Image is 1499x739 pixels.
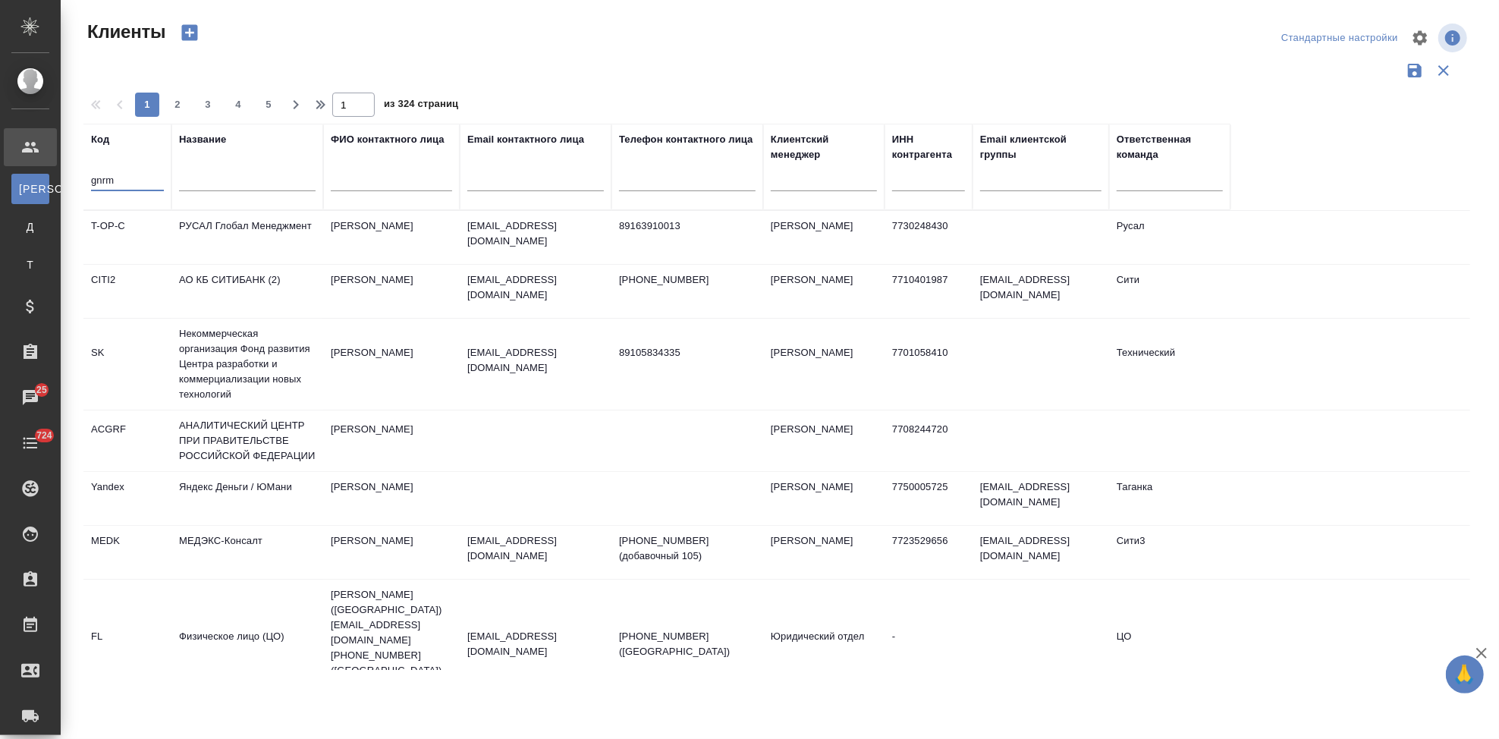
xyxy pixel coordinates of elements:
td: Некоммерческая организация Фонд развития Центра разработки и коммерциализации новых технологий [171,319,323,410]
td: 7701058410 [885,338,973,391]
span: Посмотреть информацию [1438,24,1470,52]
td: [PERSON_NAME] [763,472,885,525]
a: 25 [4,379,57,417]
td: [PERSON_NAME] [763,526,885,579]
td: ACGRF [83,414,171,467]
td: МЕДЭКС-Консалт [171,526,323,579]
td: [EMAIL_ADDRESS][DOMAIN_NAME] [973,265,1109,318]
td: Таганка [1109,472,1230,525]
td: [PERSON_NAME] [763,265,885,318]
div: Телефон контактного лица [619,132,753,147]
div: Email контактного лица [467,132,584,147]
td: [PERSON_NAME] [763,414,885,467]
td: Физическое лицо (ЦО) [171,621,323,675]
div: Название [179,132,226,147]
p: [EMAIL_ADDRESS][DOMAIN_NAME] [467,533,604,564]
p: [PHONE_NUMBER] (добавочный 105) [619,533,756,564]
span: Д [19,219,42,234]
td: 7750005725 [885,472,973,525]
td: SK [83,338,171,391]
td: Яндекс Деньги / ЮМани [171,472,323,525]
button: Сохранить фильтры [1400,56,1429,85]
button: 3 [196,93,220,117]
td: РУСАЛ Глобал Менеджмент [171,211,323,264]
td: 7730248430 [885,211,973,264]
td: [PERSON_NAME] [323,211,460,264]
td: [EMAIL_ADDRESS][DOMAIN_NAME] [973,472,1109,525]
p: 89163910013 [619,219,756,234]
button: 2 [165,93,190,117]
div: split button [1277,27,1402,50]
div: Код [91,132,109,147]
span: 5 [256,97,281,112]
span: Клиенты [83,20,165,44]
button: Сбросить фильтры [1429,56,1458,85]
td: - [885,621,973,675]
span: [PERSON_NAME] [19,181,42,197]
a: Д [11,212,49,242]
p: [EMAIL_ADDRESS][DOMAIN_NAME] [467,219,604,249]
span: 25 [27,382,56,398]
td: [PERSON_NAME] [323,526,460,579]
span: 3 [196,97,220,112]
td: T-OP-C [83,211,171,264]
td: Русал [1109,211,1230,264]
p: [PHONE_NUMBER] ([GEOGRAPHIC_DATA]) [619,629,756,659]
td: [EMAIL_ADDRESS][DOMAIN_NAME] [973,526,1109,579]
td: Технический [1109,338,1230,391]
p: [PHONE_NUMBER] [619,272,756,288]
p: [EMAIL_ADDRESS][DOMAIN_NAME] [467,629,604,659]
span: Т [19,257,42,272]
td: MEDK [83,526,171,579]
td: FL [83,621,171,675]
div: ФИО контактного лица [331,132,445,147]
td: АНАЛИТИЧЕСКИЙ ЦЕНТР ПРИ ПРАВИТЕЛЬСТВЕ РОССИЙСКОЙ ФЕДЕРАЦИИ [171,410,323,471]
button: 5 [256,93,281,117]
td: Сити [1109,265,1230,318]
td: 7708244720 [885,414,973,467]
td: CITI2 [83,265,171,318]
span: из 324 страниц [384,95,458,117]
div: Ответственная команда [1117,132,1223,162]
td: АО КБ СИТИБАНК (2) [171,265,323,318]
a: 724 [4,424,57,462]
button: 4 [226,93,250,117]
div: Клиентский менеджер [771,132,877,162]
td: Yandex [83,472,171,525]
td: Юридический отдел [763,621,885,675]
td: Сити3 [1109,526,1230,579]
td: [PERSON_NAME] [323,414,460,467]
span: 🙏 [1452,659,1478,690]
td: ЦО [1109,621,1230,675]
td: [PERSON_NAME] ([GEOGRAPHIC_DATA]) [EMAIL_ADDRESS][DOMAIN_NAME] [PHONE_NUMBER] ([GEOGRAPHIC_DATA])... [323,580,460,716]
p: [EMAIL_ADDRESS][DOMAIN_NAME] [467,345,604,376]
button: Создать [171,20,208,46]
span: 2 [165,97,190,112]
span: 724 [27,428,61,443]
td: [PERSON_NAME] [763,338,885,391]
td: 7723529656 [885,526,973,579]
td: [PERSON_NAME] [323,472,460,525]
div: ИНН контрагента [892,132,965,162]
td: [PERSON_NAME] [323,265,460,318]
span: Настроить таблицу [1402,20,1438,56]
span: 4 [226,97,250,112]
a: [PERSON_NAME] [11,174,49,204]
td: [PERSON_NAME] [763,211,885,264]
td: [PERSON_NAME] [323,338,460,391]
a: Т [11,250,49,280]
p: 89105834335 [619,345,756,360]
p: [EMAIL_ADDRESS][DOMAIN_NAME] [467,272,604,303]
td: 7710401987 [885,265,973,318]
div: Email клиентской группы [980,132,1101,162]
button: 🙏 [1446,656,1484,693]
